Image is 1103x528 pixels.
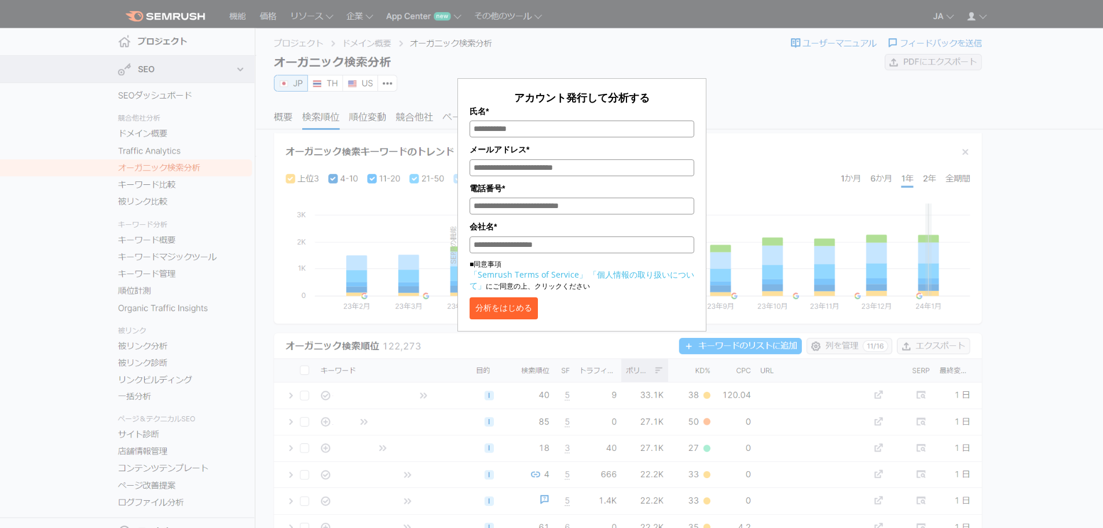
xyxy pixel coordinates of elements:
a: 「Semrush Terms of Service」 [470,269,587,280]
p: ■同意事項 にご同意の上、クリックください [470,259,694,292]
a: 「個人情報の取り扱いについて」 [470,269,694,291]
span: アカウント発行して分析する [514,90,650,104]
label: 電話番号* [470,182,694,195]
button: 分析をはじめる [470,297,538,319]
label: メールアドレス* [470,143,694,156]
